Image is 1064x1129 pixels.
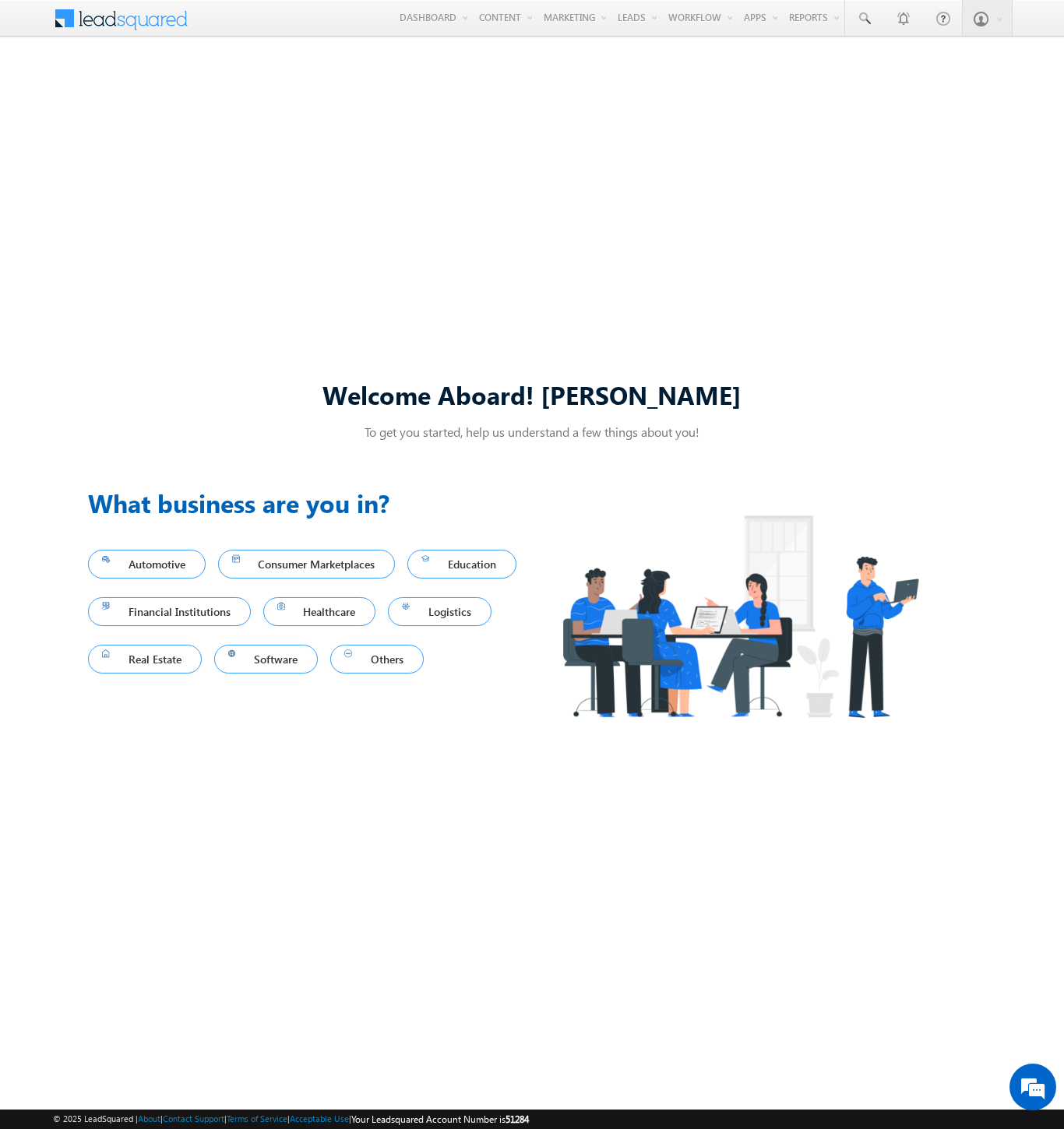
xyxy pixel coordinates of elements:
[290,1113,349,1124] a: Acceptable Use
[344,649,410,670] span: Others
[138,1113,160,1124] a: About
[277,601,362,622] span: Healthcare
[163,1113,224,1124] a: Contact Support
[421,554,502,575] span: Education
[88,484,532,522] h3: What business are you in?
[506,1113,529,1125] span: 51284
[227,1113,287,1124] a: Terms of Service
[88,424,976,440] p: To get you started, help us understand a few things about you!
[102,554,192,575] span: Automotive
[402,601,477,622] span: Logistics
[232,554,382,575] span: Consumer Marketplaces
[532,484,948,748] img: Industry.png
[228,649,305,670] span: Software
[351,1113,529,1125] span: Your Leadsquared Account Number is
[102,601,237,622] span: Financial Institutions
[88,378,976,411] div: Welcome Aboard! [PERSON_NAME]
[102,649,188,670] span: Real Estate
[53,1112,529,1127] span: © 2025 LeadSquared | | | | |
